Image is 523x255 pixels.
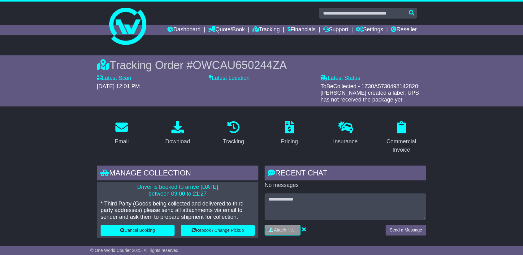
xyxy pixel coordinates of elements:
div: Manage collection [97,166,258,182]
span: © One World Courier 2025. All rights reserved. [90,248,180,253]
div: Commercial Invoice [380,137,422,154]
button: Cancel Booking [101,225,175,236]
div: Pricing [281,137,298,146]
span: OWCAU650244ZA [193,59,287,71]
label: Latest Scan [97,75,131,82]
div: Email [115,137,129,146]
span: [DATE] 12:01 PM [97,83,140,89]
a: Quote/Book [208,25,245,35]
a: Support [323,25,348,35]
button: Send a Message [386,225,426,236]
a: Settings [356,25,383,35]
a: Commercial Invoice [376,119,426,156]
p: Driver is booked to arrive [DATE] between 09:00 to 21:27 [101,184,255,197]
a: Pricing [277,119,302,148]
a: Tracking [253,25,280,35]
p: No messages [265,182,426,189]
div: Insurance [333,137,357,146]
a: Email [111,119,133,148]
div: Tracking Order # [97,58,426,72]
button: Rebook / Change Pickup [181,225,255,236]
a: Insurance [329,119,361,148]
a: Dashboard [167,25,201,35]
a: Tracking [219,119,248,148]
div: Tracking [223,137,244,146]
a: Reseller [391,25,417,35]
label: Latest Location [209,75,249,82]
span: ToBeCollected - 1Z30A5730498142820: [PERSON_NAME] created a label, UPS has not received the packa... [321,83,420,103]
a: Financials [287,25,316,35]
div: Download [165,137,190,146]
div: RECENT CHAT [265,166,426,182]
label: Latest Status [321,75,360,82]
a: Download [161,119,194,148]
p: * Third Party (Goods being collected and delivered to third party addresses) please send all atta... [101,201,255,221]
